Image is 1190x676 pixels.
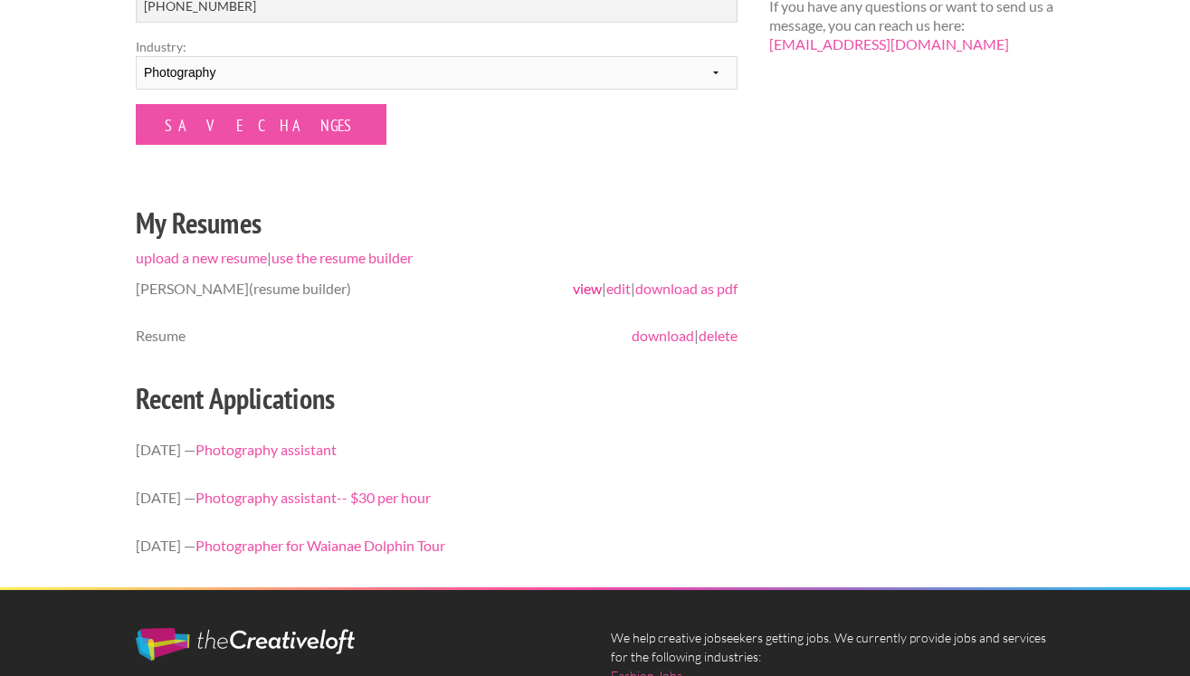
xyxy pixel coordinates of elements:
li: [PERSON_NAME] [136,265,738,313]
h2: Recent Applications [136,378,738,419]
a: edit [606,280,631,297]
h2: My Resumes [136,203,738,243]
a: [EMAIL_ADDRESS][DOMAIN_NAME] [769,35,1009,52]
img: The Creative Loft [136,628,355,661]
li: [DATE] — [136,426,738,474]
a: delete [699,327,738,344]
span: Resume [136,327,186,344]
a: Photographer for Waianae Dolphin Tour [195,537,445,554]
a: download as pdf [635,280,738,297]
input: Save Changes [136,104,386,145]
a: Photography assistant [195,441,337,458]
a: Photography assistant-- $30 per hour [195,489,431,506]
li: [DATE] — [136,474,738,522]
span: | | [573,280,738,299]
span: | [632,327,738,346]
a: upload a new resume [136,249,267,266]
span: (resume builder) [249,280,351,297]
a: use the resume builder [271,249,413,266]
li: [DATE] — [136,522,738,570]
a: download [632,327,694,344]
a: view [573,280,602,297]
label: Industry: [136,37,738,56]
